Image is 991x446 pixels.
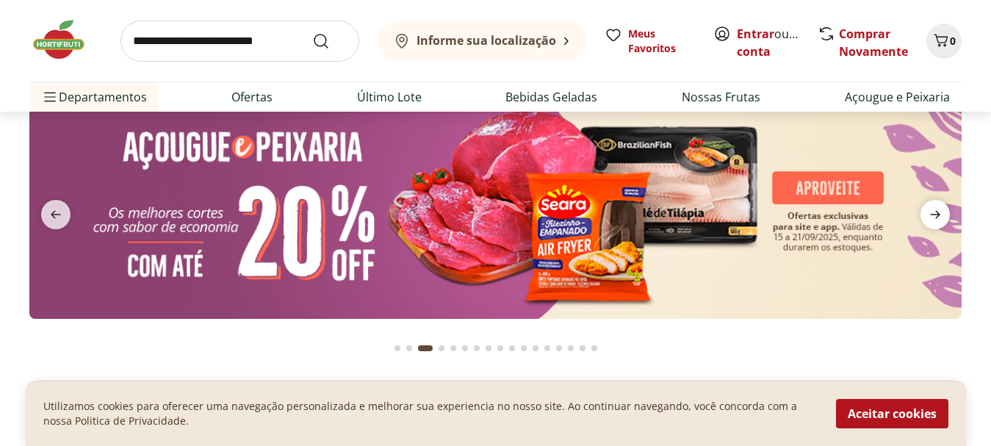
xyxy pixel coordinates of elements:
[926,24,962,59] button: Carrinho
[605,26,696,56] a: Meus Favoritos
[553,331,565,366] button: Go to page 14 from fs-carousel
[682,88,760,106] a: Nossas Frutas
[565,331,577,366] button: Go to page 15 from fs-carousel
[845,88,950,106] a: Açougue e Peixaria
[628,26,696,56] span: Meus Favoritos
[839,26,908,60] a: Comprar Novamente
[518,331,530,366] button: Go to page 11 from fs-carousel
[471,331,483,366] button: Go to page 7 from fs-carousel
[41,79,147,115] span: Departamentos
[415,331,436,366] button: Current page from fs-carousel
[357,88,422,106] a: Último Lote
[737,25,802,60] span: ou
[120,21,359,62] input: search
[403,331,415,366] button: Go to page 2 from fs-carousel
[530,331,541,366] button: Go to page 12 from fs-carousel
[459,331,471,366] button: Go to page 6 from fs-carousel
[483,331,494,366] button: Go to page 8 from fs-carousel
[377,21,587,62] button: Informe sua localização
[541,331,553,366] button: Go to page 13 from fs-carousel
[43,399,818,428] p: Utilizamos cookies para oferecer uma navegação personalizada e melhorar sua experiencia no nosso ...
[29,93,962,318] img: açougue
[950,34,956,48] span: 0
[29,200,82,229] button: previous
[577,331,588,366] button: Go to page 16 from fs-carousel
[447,331,459,366] button: Go to page 5 from fs-carousel
[836,399,948,428] button: Aceitar cookies
[231,88,273,106] a: Ofertas
[909,200,962,229] button: next
[312,32,347,50] button: Submit Search
[737,26,774,42] a: Entrar
[41,79,59,115] button: Menu
[737,26,818,60] a: Criar conta
[392,331,403,366] button: Go to page 1 from fs-carousel
[417,32,556,48] b: Informe sua localização
[588,331,600,366] button: Go to page 17 from fs-carousel
[494,331,506,366] button: Go to page 9 from fs-carousel
[436,331,447,366] button: Go to page 4 from fs-carousel
[506,331,518,366] button: Go to page 10 from fs-carousel
[29,18,103,62] img: Hortifruti
[505,88,597,106] a: Bebidas Geladas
